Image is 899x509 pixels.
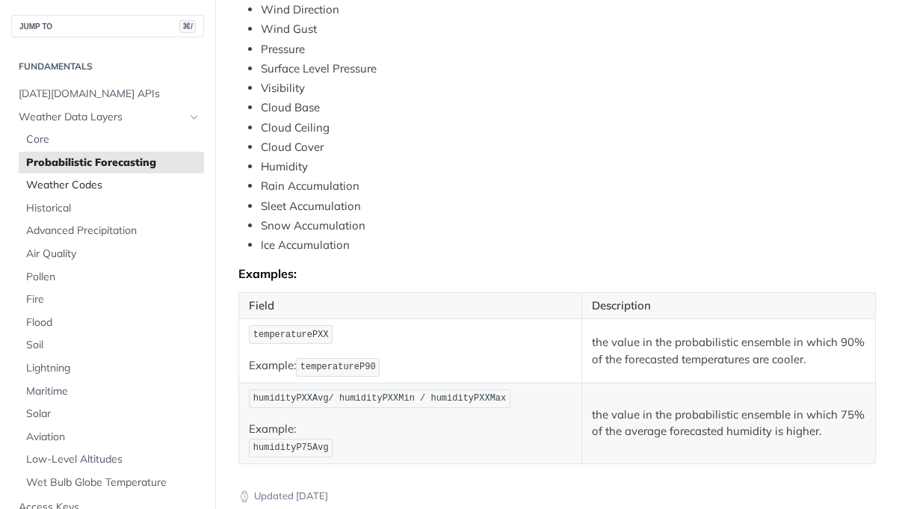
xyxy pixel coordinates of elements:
span: Flood [26,315,200,330]
li: Pressure [261,41,876,58]
span: Lightning [26,361,200,376]
a: Solar [19,403,204,425]
span: Weather Codes [26,178,200,193]
p: Updated [DATE] [238,489,876,504]
span: Wet Bulb Globe Temperature [26,475,200,490]
span: Core [26,132,200,147]
li: Rain Accumulation [261,178,876,195]
a: Historical [19,197,204,220]
p: Description [592,297,865,315]
p: Example: [249,357,572,378]
span: Solar [26,407,200,422]
li: Humidity [261,158,876,176]
a: Core [19,129,204,151]
span: ⌘/ [179,20,196,33]
a: Soil [19,334,204,357]
a: Flood [19,312,204,334]
span: Weather Data Layers [19,110,185,125]
li: Surface Level Pressure [261,61,876,78]
span: humidityP75Avg [253,442,329,453]
a: Wet Bulb Globe Temperature [19,472,204,494]
li: Sleet Accumulation [261,198,876,215]
span: Aviation [26,430,200,445]
button: JUMP TO⌘/ [11,15,204,37]
li: Ice Accumulation [261,237,876,254]
a: [DATE][DOMAIN_NAME] APIs [11,83,204,105]
span: Fire [26,292,200,307]
span: Maritime [26,384,200,399]
span: temperaturePXX [253,330,329,340]
a: Fire [19,289,204,311]
span: Low-Level Altitudes [26,452,200,467]
li: Wind Direction [261,1,876,19]
a: Lightning [19,357,204,380]
span: Pollen [26,270,200,285]
li: Visibility [261,80,876,97]
p: the value in the probabilistic ensemble in which 75% of the average forecasted humidity is higher. [592,407,865,440]
span: temperatureP90 [300,362,376,372]
span: Historical [26,201,200,216]
a: Air Quality [19,243,204,265]
li: Cloud Ceiling [261,120,876,137]
li: Wind Gust [261,21,876,38]
span: Soil [26,338,200,353]
a: Maritime [19,380,204,403]
li: Cloud Cover [261,139,876,156]
p: Field [249,297,572,315]
li: Snow Accumulation [261,218,876,235]
li: Cloud Base [261,99,876,117]
span: [DATE][DOMAIN_NAME] APIs [19,87,200,102]
h2: Fundamentals [11,60,204,73]
a: Weather Codes [19,174,204,197]
a: Advanced Precipitation [19,220,204,242]
span: Air Quality [26,247,200,262]
span: Probabilistic Forecasting [26,155,200,170]
a: Pollen [19,266,204,289]
p: the value in the probabilistic ensemble in which 90% of the forecasted temperatures are cooler. [592,334,865,368]
a: Weather Data LayersHide subpages for Weather Data Layers [11,106,204,129]
span: Advanced Precipitation [26,223,200,238]
a: Aviation [19,426,204,448]
p: Example: [249,421,572,459]
span: humidityPXXAvg/ humidityPXXMin / humidityPXXMax [253,393,506,404]
a: Probabilistic Forecasting [19,152,204,174]
a: Low-Level Altitudes [19,448,204,471]
button: Hide subpages for Weather Data Layers [188,111,200,123]
div: Examples: [238,266,876,281]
